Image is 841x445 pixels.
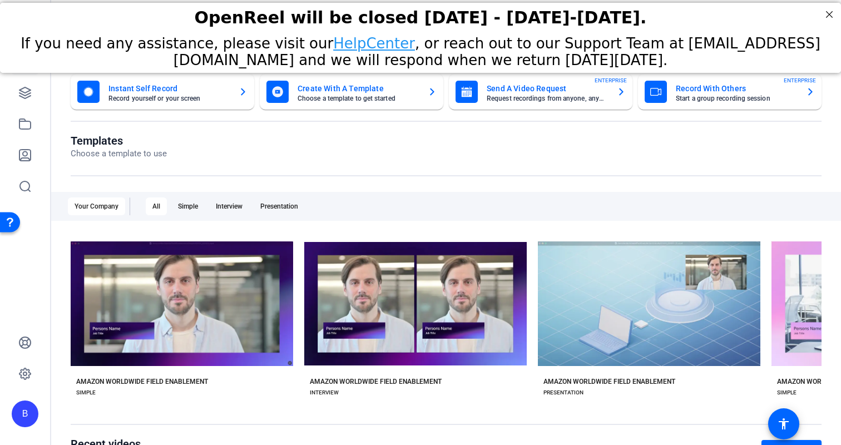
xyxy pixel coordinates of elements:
[676,95,797,102] mat-card-subtitle: Start a group recording session
[676,82,797,95] mat-card-title: Record With Others
[298,95,419,102] mat-card-subtitle: Choose a template to get started
[449,74,632,110] button: Send A Video RequestRequest recordings from anyone, anywhereENTERPRISE
[76,388,96,397] div: SIMPLE
[777,388,797,397] div: SIMPLE
[260,74,443,110] button: Create With A TemplateChoose a template to get started
[14,5,827,24] div: OpenReel will be closed [DATE] - [DATE]-[DATE].
[171,197,205,215] div: Simple
[76,377,208,386] div: AMAZON WORLDWIDE FIELD ENABLEMENT
[12,400,38,427] div: B
[543,388,583,397] div: PRESENTATION
[71,147,167,160] p: Choose a template to use
[254,197,305,215] div: Presentation
[108,82,230,95] mat-card-title: Instant Self Record
[68,197,125,215] div: Your Company
[310,377,442,386] div: AMAZON WORLDWIDE FIELD ENABLEMENT
[146,197,167,215] div: All
[487,95,608,102] mat-card-subtitle: Request recordings from anyone, anywhere
[543,377,675,386] div: AMAZON WORLDWIDE FIELD ENABLEMENT
[638,74,822,110] button: Record With OthersStart a group recording sessionENTERPRISE
[298,82,419,95] mat-card-title: Create With A Template
[108,95,230,102] mat-card-subtitle: Record yourself or your screen
[784,76,816,85] span: ENTERPRISE
[21,32,820,66] span: If you need any assistance, please visit our , or reach out to our Support Team at [EMAIL_ADDRESS...
[487,82,608,95] mat-card-title: Send A Video Request
[595,76,627,85] span: ENTERPRISE
[333,32,415,49] a: HelpCenter
[71,134,167,147] h1: Templates
[209,197,249,215] div: Interview
[310,388,339,397] div: INTERVIEW
[71,74,254,110] button: Instant Self RecordRecord yourself or your screen
[777,417,790,431] mat-icon: accessibility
